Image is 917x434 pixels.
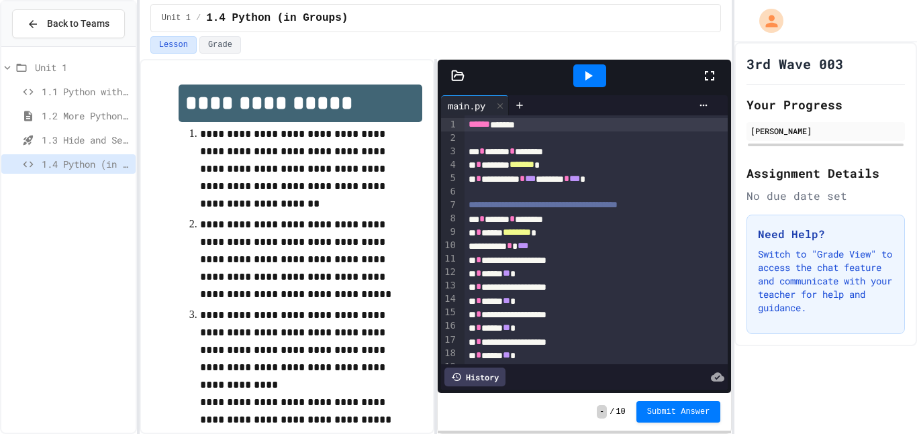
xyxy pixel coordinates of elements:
[441,185,458,199] div: 6
[441,212,458,225] div: 8
[441,145,458,158] div: 3
[35,60,130,74] span: Unit 1
[441,225,458,239] div: 9
[441,99,492,113] div: main.py
[441,360,458,374] div: 19
[150,36,197,54] button: Lesson
[441,252,458,266] div: 11
[746,188,905,204] div: No due date set
[42,157,130,171] span: 1.4 Python (in Groups)
[441,118,458,131] div: 1
[441,172,458,185] div: 5
[441,199,458,212] div: 7
[745,5,787,36] div: My Account
[441,266,458,279] div: 12
[758,226,894,242] h3: Need Help?
[42,109,130,123] span: 1.2 More Python (using Turtle)
[199,36,241,54] button: Grade
[758,248,894,315] p: Switch to "Grade View" to access the chat feature and communicate with your teacher for help and ...
[42,133,130,147] span: 1.3 Hide and Seek
[746,95,905,114] h2: Your Progress
[444,368,505,386] div: History
[441,306,458,319] div: 15
[441,319,458,333] div: 16
[162,13,191,23] span: Unit 1
[42,85,130,99] span: 1.1 Python with Turtle
[616,406,625,417] span: 10
[441,239,458,252] div: 10
[751,125,901,137] div: [PERSON_NAME]
[12,9,125,38] button: Back to Teams
[441,158,458,172] div: 4
[746,164,905,182] h2: Assignment Details
[441,279,458,292] div: 13
[746,54,843,73] h1: 3rd Wave 003
[47,17,109,31] span: Back to Teams
[441,292,458,306] div: 14
[441,347,458,360] div: 18
[196,13,201,23] span: /
[647,406,710,417] span: Submit Answer
[441,333,458,347] div: 17
[636,401,721,423] button: Submit Answer
[441,95,509,115] div: main.py
[610,406,614,417] span: /
[597,405,607,419] span: -
[206,10,348,26] span: 1.4 Python (in Groups)
[441,131,458,145] div: 2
